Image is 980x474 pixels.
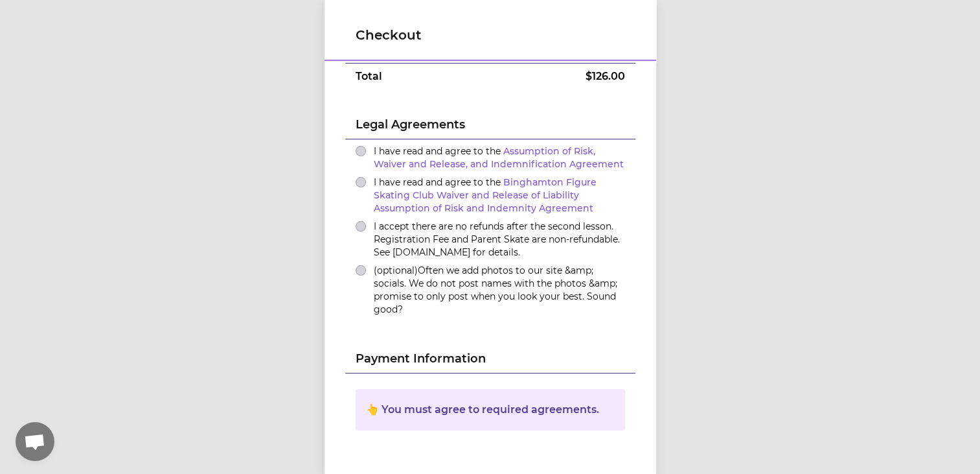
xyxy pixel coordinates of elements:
h2: Payment Information [356,350,625,373]
span: (optional) [374,265,418,276]
div: Open chat [16,422,54,461]
span: I have read and agree to the [374,145,624,170]
span: I have read and agree to the [374,176,597,214]
p: $ 126.00 [549,69,624,84]
td: Total [345,64,539,90]
label: Often we add photos to our site &amp; socials. We do not post names with the photos &amp; promise... [374,264,625,316]
div: 👆 You must agree to required agreements. [366,402,615,418]
h1: Checkout [356,26,625,44]
label: I accept there are no refunds after the second lesson. Registration Fee and Parent Skate are non-... [374,220,625,259]
h2: Legal Agreements [356,115,625,139]
a: Binghamton Figure Skating Club Waiver and Release of Liability Assumption of Risk and Indemnity A... [374,176,597,214]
